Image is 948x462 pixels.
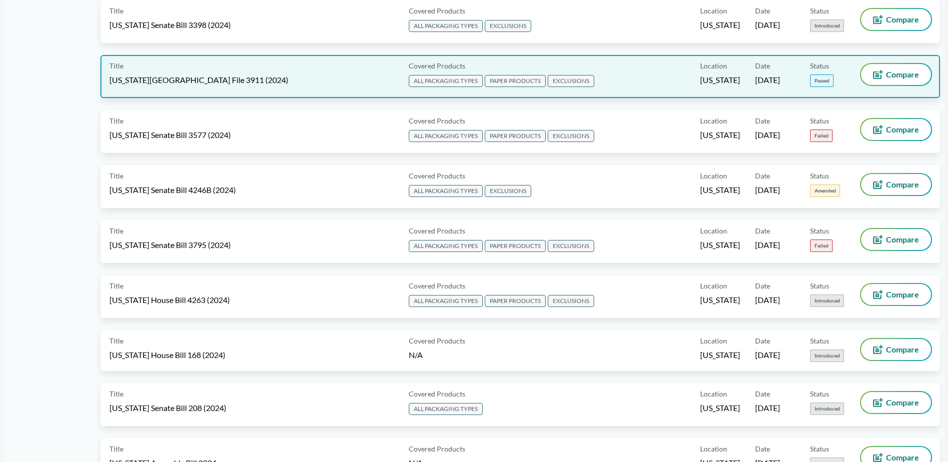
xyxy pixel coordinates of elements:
span: Covered Products [409,280,465,291]
span: PAPER PRODUCTS [485,240,546,252]
span: Title [109,60,123,71]
span: Status [810,335,829,346]
span: Compare [886,70,919,78]
span: PAPER PRODUCTS [485,75,546,87]
span: Compare [886,235,919,243]
span: ALL PACKAGING TYPES [409,130,483,142]
span: Covered Products [409,115,465,126]
span: Status [810,60,829,71]
span: [US_STATE] [700,402,740,413]
span: Date [755,335,770,346]
span: EXCLUSIONS [548,130,594,142]
span: EXCLUSIONS [548,240,594,252]
span: [US_STATE] Senate Bill 3795 (2024) [109,239,231,250]
span: Status [810,388,829,399]
span: Location [700,443,727,454]
button: Compare [861,229,931,250]
span: Covered Products [409,225,465,236]
span: Compare [886,290,919,298]
span: Status [810,170,829,181]
span: EXCLUSIONS [485,20,531,32]
span: [US_STATE] House Bill 4263 (2024) [109,294,230,305]
span: Introduced [810,402,844,415]
span: Date [755,115,770,126]
span: Location [700,60,727,71]
span: Covered Products [409,5,465,16]
button: Compare [861,392,931,413]
span: Introduced [810,294,844,307]
span: [US_STATE] [700,294,740,305]
span: [US_STATE] [700,349,740,360]
span: Date [755,280,770,291]
span: PAPER PRODUCTS [485,130,546,142]
span: [DATE] [755,184,780,195]
button: Compare [861,174,931,195]
span: Location [700,335,727,346]
span: [US_STATE] Senate Bill 208 (2024) [109,402,226,413]
span: [US_STATE] Senate Bill 3577 (2024) [109,129,231,140]
span: Date [755,225,770,236]
span: Covered Products [409,60,465,71]
span: [US_STATE] [700,74,740,85]
span: Date [755,170,770,181]
span: EXCLUSIONS [485,185,531,197]
span: [US_STATE] [700,19,740,30]
span: Location [700,170,727,181]
span: [US_STATE] House Bill 168 (2024) [109,349,225,360]
span: Status [810,280,829,291]
span: [US_STATE] Senate Bill 3398 (2024) [109,19,231,30]
span: [DATE] [755,349,780,360]
span: Title [109,280,123,291]
span: Title [109,115,123,126]
span: ALL PACKAGING TYPES [409,185,483,197]
span: Title [109,443,123,454]
span: Title [109,388,123,399]
span: Status [810,443,829,454]
span: [DATE] [755,402,780,413]
span: Compare [886,453,919,461]
span: [US_STATE] [700,239,740,250]
span: Status [810,5,829,16]
span: [US_STATE] [700,129,740,140]
span: N/A [409,350,423,359]
span: Date [755,443,770,454]
span: Covered Products [409,170,465,181]
span: [DATE] [755,239,780,250]
span: Compare [886,345,919,353]
span: [US_STATE][GEOGRAPHIC_DATA] File 3911 (2024) [109,74,288,85]
span: ALL PACKAGING TYPES [409,20,483,32]
span: Introduced [810,349,844,362]
button: Compare [861,9,931,30]
span: Compare [886,180,919,188]
span: [DATE] [755,294,780,305]
span: [US_STATE] [700,184,740,195]
span: Compare [886,15,919,23]
button: Compare [861,339,931,360]
span: ALL PACKAGING TYPES [409,240,483,252]
button: Compare [861,119,931,140]
span: Introduced [810,19,844,32]
span: Status [810,115,829,126]
span: Failed [810,129,833,142]
span: Amended [810,184,840,197]
span: [DATE] [755,19,780,30]
span: Date [755,388,770,399]
span: Title [109,335,123,346]
span: [US_STATE] Senate Bill 4246B (2024) [109,184,236,195]
span: ALL PACKAGING TYPES [409,295,483,307]
span: Location [700,115,727,126]
span: Date [755,60,770,71]
span: Failed [810,239,833,252]
button: Compare [861,284,931,305]
span: PAPER PRODUCTS [485,295,546,307]
span: Location [700,225,727,236]
button: Compare [861,64,931,85]
span: Title [109,5,123,16]
span: EXCLUSIONS [548,295,594,307]
span: Location [700,280,727,291]
span: ALL PACKAGING TYPES [409,75,483,87]
span: [DATE] [755,74,780,85]
span: [DATE] [755,129,780,140]
span: Title [109,170,123,181]
span: Passed [810,74,834,87]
